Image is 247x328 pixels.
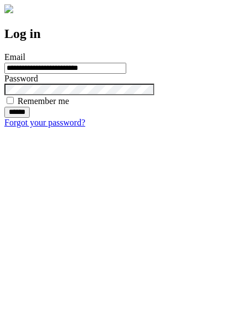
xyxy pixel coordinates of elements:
[4,74,38,83] label: Password
[4,52,25,62] label: Email
[4,118,85,127] a: Forgot your password?
[4,26,243,41] h2: Log in
[18,96,69,106] label: Remember me
[4,4,13,13] img: logo-4e3dc11c47720685a147b03b5a06dd966a58ff35d612b21f08c02c0306f2b779.png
